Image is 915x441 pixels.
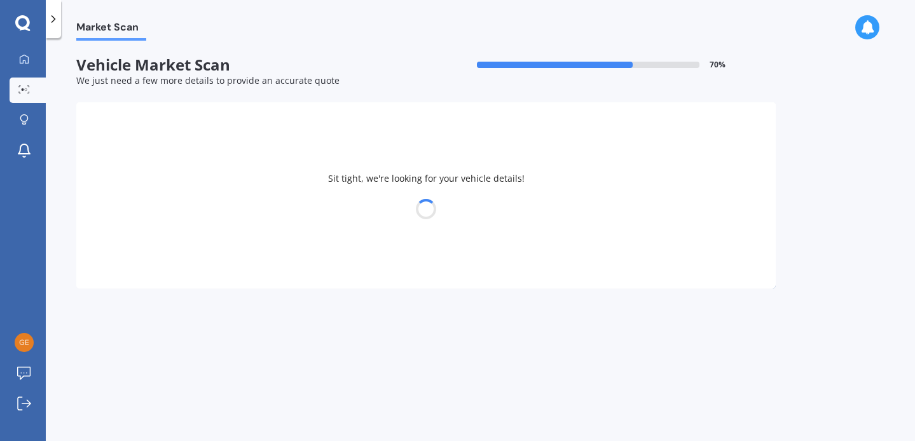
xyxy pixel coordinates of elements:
span: Vehicle Market Scan [76,56,426,74]
span: 70 % [710,60,726,69]
div: Sit tight, we're looking for your vehicle details! [76,102,776,288]
img: 098ddb808400820419a4ceef0be2ae0d [15,333,34,352]
span: We just need a few more details to provide an accurate quote [76,74,340,86]
span: Market Scan [76,21,146,38]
